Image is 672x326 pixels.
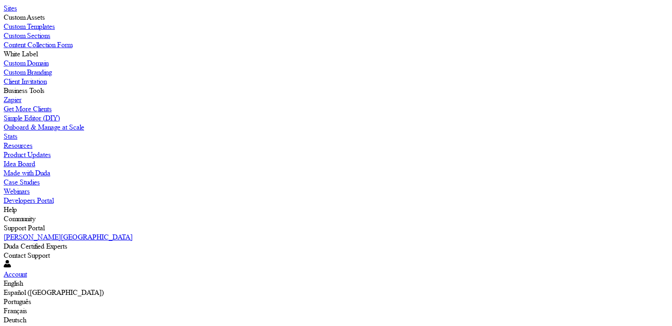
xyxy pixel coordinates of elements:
[624,278,672,326] iframe: Duda-gen Chat Button Frame
[4,150,51,159] label: Product Updates
[4,59,48,67] label: Custom Domain
[4,49,37,58] label: White Label
[4,297,668,306] div: Português
[4,31,50,40] label: Custom Sections
[4,214,35,223] label: Community
[4,141,668,150] a: Resources
[4,205,17,214] label: Help
[4,288,668,297] div: Español ([GEOGRAPHIC_DATA])
[4,104,52,113] label: Get More Clients
[4,233,133,241] label: [PERSON_NAME][GEOGRAPHIC_DATA]
[4,279,23,288] label: English
[4,168,50,177] label: Made with Duda
[4,22,55,31] label: Custom Templates
[4,77,47,86] label: Client Invitation
[4,141,32,150] label: Resources
[4,123,84,131] label: Onboard & Manage at Scale
[4,13,45,22] label: Custom Assets
[4,95,21,104] label: Zapier
[4,4,17,12] label: Sites
[4,306,668,315] div: Français
[4,132,17,141] label: Stats
[4,223,44,232] label: Support Portal
[4,40,72,49] label: Content Collection Form
[4,242,67,250] label: Duda Certified Experts
[4,187,30,196] label: Webinars
[4,315,668,325] div: Deutsch
[4,159,35,168] label: Idea Board
[4,178,40,186] label: Case Studies
[4,114,60,122] label: Simple Editor (DIY)
[4,68,52,76] label: Custom Branding
[4,270,27,278] label: Account
[4,251,50,260] label: Contact Support
[4,86,44,95] label: Business Tools
[4,196,53,205] label: Developers Portal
